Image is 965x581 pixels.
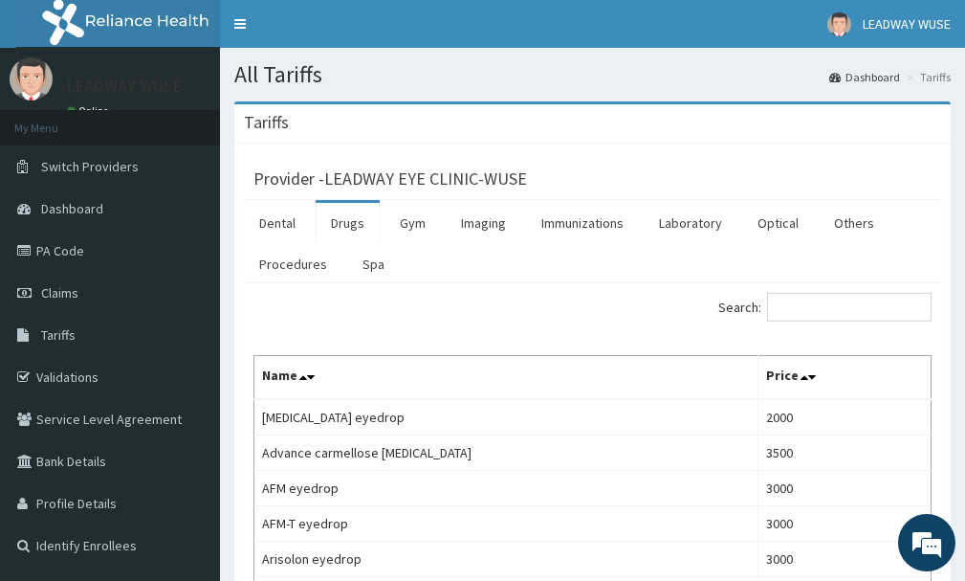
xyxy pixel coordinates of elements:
[41,158,139,175] span: Switch Providers
[758,436,932,471] td: 3500
[819,203,889,243] a: Others
[644,203,737,243] a: Laboratory
[767,293,932,322] input: Search:
[902,69,951,85] li: Tariffs
[384,203,441,243] a: Gym
[526,203,639,243] a: Immunizations
[41,284,78,302] span: Claims
[829,69,900,85] a: Dashboard
[718,293,932,322] label: Search:
[254,399,758,436] td: [MEDICAL_DATA] eyedrop
[10,57,53,101] img: User Image
[254,506,758,542] td: AFM-T eyedrop
[446,203,521,243] a: Imaging
[758,506,932,542] td: 3000
[254,471,758,506] td: AFM eyedrop
[758,399,932,436] td: 2000
[758,471,932,506] td: 3000
[67,104,113,118] a: Online
[244,114,289,131] h3: Tariffs
[254,542,758,577] td: Arisolon eyedrop
[244,203,311,243] a: Dental
[347,244,400,284] a: Spa
[254,356,758,400] th: Name
[244,244,342,284] a: Procedures
[253,170,527,188] h3: Provider - LEADWAY EYE CLINIC-WUSE
[41,326,76,344] span: Tariffs
[863,15,951,33] span: LEADWAY WUSE
[234,62,951,87] h1: All Tariffs
[758,542,932,577] td: 3000
[254,436,758,471] td: Advance carmellose [MEDICAL_DATA]
[67,78,182,95] p: LEADWAY WUSE
[827,12,851,36] img: User Image
[41,200,103,217] span: Dashboard
[316,203,380,243] a: Drugs
[742,203,814,243] a: Optical
[758,356,932,400] th: Price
